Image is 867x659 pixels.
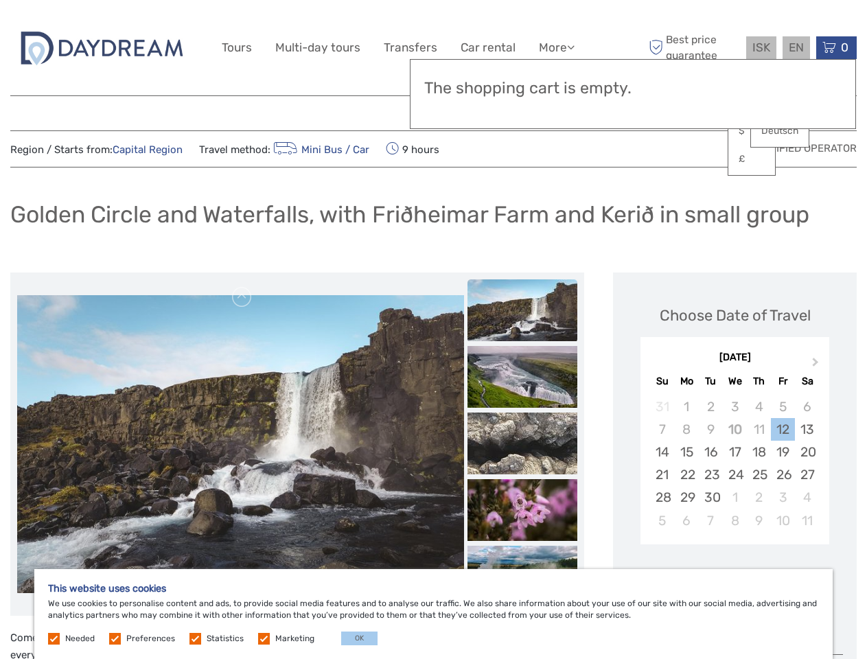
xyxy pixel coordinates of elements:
[771,509,795,532] div: Choose Friday, October 10th, 2025
[795,463,819,486] div: Choose Saturday, September 27th, 2025
[806,354,828,376] button: Next Month
[747,418,771,441] div: Not available Thursday, September 11th, 2025
[747,441,771,463] div: Choose Thursday, September 18th, 2025
[795,441,819,463] div: Choose Saturday, September 20th, 2025
[539,38,575,58] a: More
[795,486,819,509] div: Choose Saturday, October 4th, 2025
[747,463,771,486] div: Choose Thursday, September 25th, 2025
[747,395,771,418] div: Not available Thursday, September 4th, 2025
[48,583,819,594] h5: This website uses cookies
[645,395,824,532] div: month 2025-09
[795,395,819,418] div: Not available Saturday, September 6th, 2025
[10,200,809,229] h1: Golden Circle and Waterfalls, with Friðheimar Farm and Kerið in small group
[650,418,674,441] div: Not available Sunday, September 7th, 2025
[341,632,378,645] button: OK
[675,372,699,391] div: Mo
[384,38,437,58] a: Transfers
[699,441,723,463] div: Choose Tuesday, September 16th, 2025
[699,372,723,391] div: Tu
[795,509,819,532] div: Choose Saturday, October 11th, 2025
[752,41,770,54] span: ISK
[723,372,747,391] div: We
[650,395,674,418] div: Not available Sunday, August 31st, 2025
[10,143,183,157] span: Region / Starts from:
[461,38,516,58] a: Car rental
[699,509,723,532] div: Choose Tuesday, October 7th, 2025
[723,441,747,463] div: Choose Wednesday, September 17th, 2025
[113,143,183,156] a: Capital Region
[199,139,369,159] span: Travel method:
[275,38,360,58] a: Multi-day tours
[467,413,577,474] img: d536e3154c13419581bb5f31cf509e28_slider_thumbnail.jpg
[723,486,747,509] div: Choose Wednesday, October 1st, 2025
[34,569,833,659] div: We use cookies to personalise content and ads, to provide social media features and to analyse ou...
[645,32,743,62] span: Best price guarantee
[771,395,795,418] div: Not available Friday, September 5th, 2025
[675,441,699,463] div: Choose Monday, September 15th, 2025
[467,279,577,341] img: ce2055f15aa64298902154b741e26c4c_slider_thumbnail.jpg
[771,463,795,486] div: Choose Friday, September 26th, 2025
[751,119,809,143] a: Deutsch
[650,486,674,509] div: Choose Sunday, September 28th, 2025
[650,372,674,391] div: Su
[728,147,775,172] a: £
[839,41,851,54] span: 0
[17,295,464,593] img: e07eeca01b584c15aef91da1d879077f_main_slider.jpg
[771,441,795,463] div: Choose Friday, September 19th, 2025
[771,486,795,509] div: Choose Friday, October 3rd, 2025
[795,372,819,391] div: Sa
[675,486,699,509] div: Choose Monday, September 29th, 2025
[675,418,699,441] div: Not available Monday, September 8th, 2025
[675,463,699,486] div: Choose Monday, September 22nd, 2025
[747,509,771,532] div: Choose Thursday, October 9th, 2025
[650,463,674,486] div: Choose Sunday, September 21st, 2025
[699,463,723,486] div: Choose Tuesday, September 23rd, 2025
[699,418,723,441] div: Not available Tuesday, September 9th, 2025
[207,633,244,645] label: Statistics
[660,305,811,326] div: Choose Date of Travel
[467,546,577,608] img: 9e7d026536124825ade2a604a02ef7ad_slider_thumbnail.jpg
[783,36,810,59] div: EN
[126,633,175,645] label: Preferences
[723,509,747,532] div: Choose Wednesday, October 8th, 2025
[19,24,155,35] p: We're away right now. Please check back later!
[771,372,795,391] div: Fr
[699,486,723,509] div: Choose Tuesday, September 30th, 2025
[771,418,795,441] div: Choose Friday, September 12th, 2025
[424,79,842,98] h3: The shopping cart is empty.
[723,418,747,441] div: Not available Wednesday, September 10th, 2025
[650,509,674,532] div: Choose Sunday, October 5th, 2025
[747,372,771,391] div: Th
[275,633,314,645] label: Marketing
[675,509,699,532] div: Choose Monday, October 6th, 2025
[756,141,857,156] span: Verified Operator
[222,38,252,58] a: Tours
[386,139,439,159] span: 9 hours
[467,479,577,541] img: f533ee9e8b6b4bc6a6b251ac2b3b4cd1_slider_thumbnail.jpg
[728,119,775,143] a: $
[723,463,747,486] div: Choose Wednesday, September 24th, 2025
[723,395,747,418] div: Not available Wednesday, September 3rd, 2025
[675,395,699,418] div: Not available Monday, September 1st, 2025
[747,486,771,509] div: Choose Thursday, October 2nd, 2025
[467,346,577,408] img: f9ec8dbeb2134d19b87ea757f8d072ad_slider_thumbnail.jpg
[10,25,193,70] img: 2722-c67f3ee1-da3f-448a-ae30-a82a1b1ec634_logo_big.jpg
[158,21,174,38] button: Open LiveChat chat widget
[65,633,95,645] label: Needed
[795,418,819,441] div: Choose Saturday, September 13th, 2025
[699,395,723,418] div: Not available Tuesday, September 2nd, 2025
[640,351,829,365] div: [DATE]
[650,441,674,463] div: Choose Sunday, September 14th, 2025
[270,143,369,156] a: Mini Bus / Car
